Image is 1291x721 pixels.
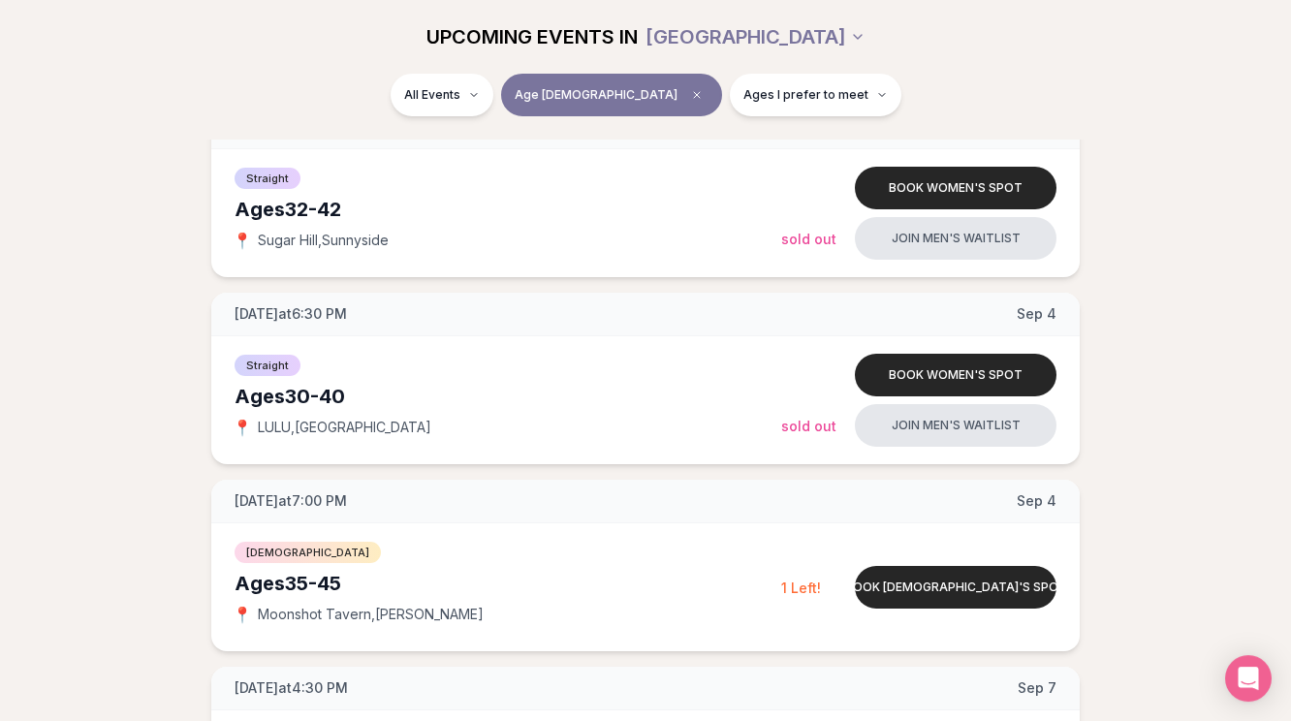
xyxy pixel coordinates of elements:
[258,605,484,624] span: Moonshot Tavern , [PERSON_NAME]
[781,580,821,596] span: 1 Left!
[855,217,1056,260] button: Join men's waitlist
[781,231,836,247] span: Sold Out
[235,383,781,410] div: Ages 30-40
[391,74,493,116] button: All Events
[235,607,250,622] span: 📍
[781,418,836,434] span: Sold Out
[743,87,868,103] span: Ages I prefer to meet
[685,83,708,107] span: Clear age
[235,420,250,435] span: 📍
[855,404,1056,447] button: Join men's waitlist
[235,542,381,563] span: [DEMOGRAPHIC_DATA]
[235,491,347,511] span: [DATE] at 7:00 PM
[501,74,722,116] button: Age [DEMOGRAPHIC_DATA]Clear age
[855,167,1056,209] button: Book women's spot
[235,233,250,248] span: 📍
[1017,491,1056,511] span: Sep 4
[1018,678,1056,698] span: Sep 7
[730,74,901,116] button: Ages I prefer to meet
[235,355,300,376] span: Straight
[404,87,460,103] span: All Events
[426,23,638,50] span: UPCOMING EVENTS IN
[645,16,866,58] button: [GEOGRAPHIC_DATA]
[235,168,300,189] span: Straight
[235,304,347,324] span: [DATE] at 6:30 PM
[235,678,348,698] span: [DATE] at 4:30 PM
[1225,655,1272,702] div: Open Intercom Messenger
[515,87,677,103] span: Age [DEMOGRAPHIC_DATA]
[1017,304,1056,324] span: Sep 4
[855,566,1056,609] button: Book [DEMOGRAPHIC_DATA]'s spot
[235,196,781,223] div: Ages 32-42
[855,354,1056,396] button: Book women's spot
[258,418,431,437] span: LULU , [GEOGRAPHIC_DATA]
[258,231,389,250] span: Sugar Hill , Sunnyside
[235,570,781,597] div: Ages 35-45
